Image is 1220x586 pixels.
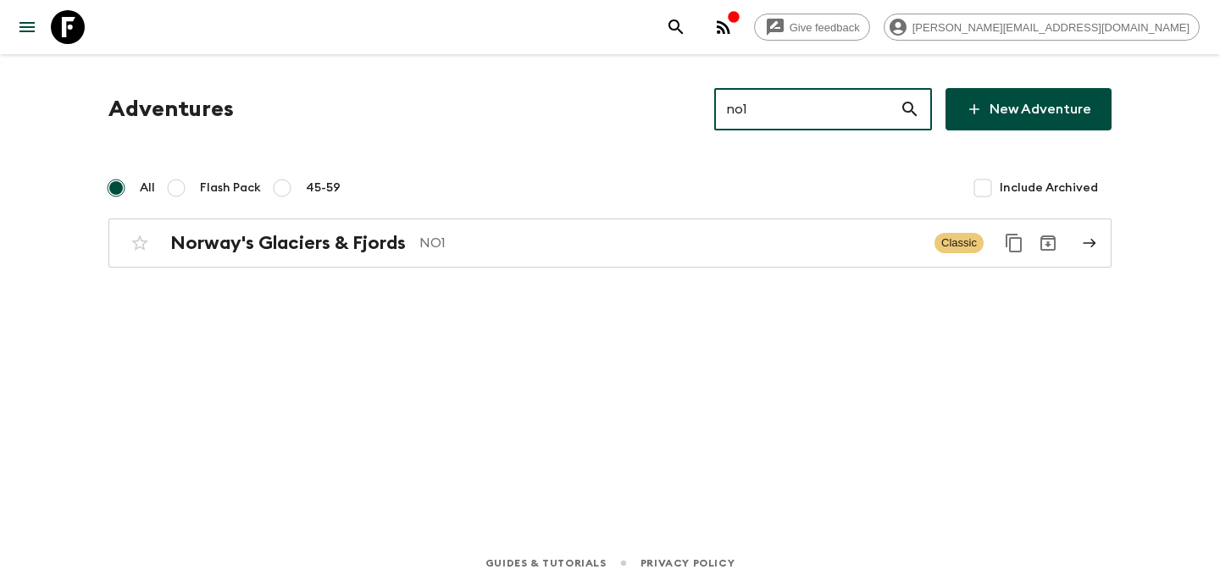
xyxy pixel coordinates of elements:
[884,14,1200,41] div: [PERSON_NAME][EMAIL_ADDRESS][DOMAIN_NAME]
[997,226,1031,260] button: Duplicate for 45-59
[419,233,921,253] p: NO1
[170,232,406,254] h2: Norway's Glaciers & Fjords
[945,88,1112,130] a: New Adventure
[903,21,1199,34] span: [PERSON_NAME][EMAIL_ADDRESS][DOMAIN_NAME]
[1031,226,1065,260] button: Archive
[200,180,261,196] span: Flash Pack
[108,218,1112,268] a: Norway's Glaciers & FjordsNO1ClassicDuplicate for 45-59Archive
[306,180,341,196] span: 45-59
[640,554,735,572] a: Privacy Policy
[485,554,607,572] a: Guides & Tutorials
[108,92,234,126] h1: Adventures
[934,233,984,253] span: Classic
[140,180,155,196] span: All
[1000,180,1098,196] span: Include Archived
[10,10,44,44] button: menu
[780,21,869,34] span: Give feedback
[754,14,870,41] a: Give feedback
[659,10,693,44] button: search adventures
[714,86,900,133] input: e.g. AR1, Argentina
